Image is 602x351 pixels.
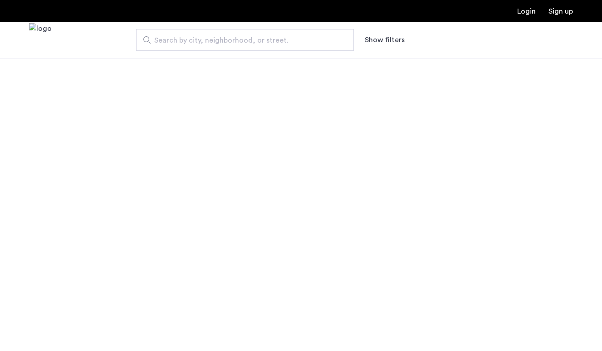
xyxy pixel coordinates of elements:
img: logo [29,23,52,57]
input: Apartment Search [136,29,354,51]
button: Show or hide filters [365,34,405,45]
a: Cazamio Logo [29,23,52,57]
a: Registration [548,8,573,15]
span: Search by city, neighborhood, or street. [154,35,328,46]
a: Login [517,8,536,15]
